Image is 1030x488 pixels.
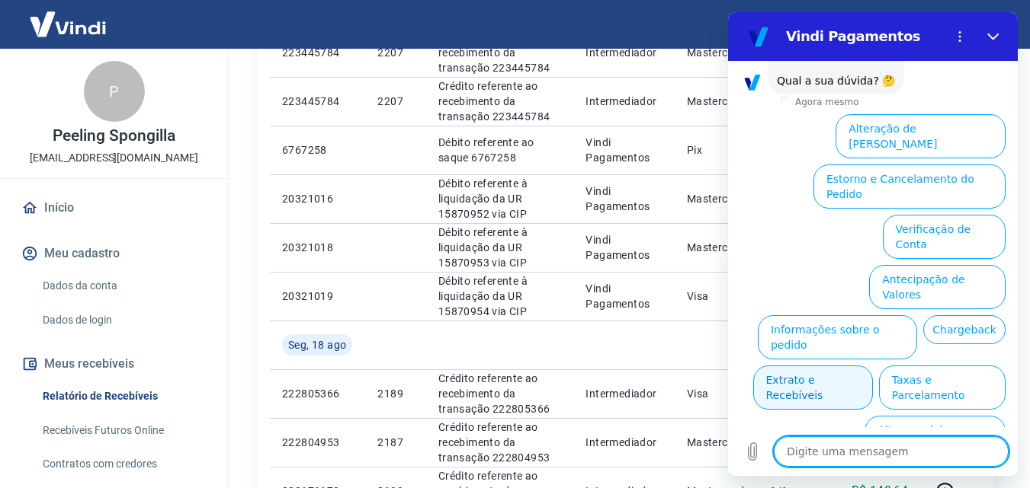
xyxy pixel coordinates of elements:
[18,347,210,381] button: Meus recebíveis
[377,435,413,450] p: 2187
[586,94,662,109] p: Intermediador
[282,386,353,401] p: 222805366
[282,94,353,109] p: 223445784
[18,1,117,47] img: Vindi
[586,281,662,311] p: Vindi Pagamentos
[438,273,562,319] p: Débito referente à liquidação da UR 15870954 via CIP
[438,135,562,165] p: Débito referente ao saque 6767258
[687,45,746,60] p: Mastercard
[53,128,175,144] p: Peeling Spongilla
[687,240,746,255] p: Mastercard
[282,45,353,60] p: 223445784
[586,435,662,450] p: Intermediador
[438,176,562,222] p: Débito referente à liquidação da UR 15870952 via CIP
[438,225,562,270] p: Débito referente à liquidação da UR 15870953 via CIP
[84,61,145,122] div: P
[18,237,210,270] button: Meu cadastro
[438,30,562,75] p: Crédito referente ao recebimento da transação 223445784
[957,11,1012,39] button: Sair
[586,183,662,214] p: Vindi Pagamentos
[438,371,562,416] p: Crédito referente ao recebimento da transação 222805366
[37,381,210,412] a: Relatório de Recebíveis
[282,142,353,158] p: 6767258
[687,435,746,450] p: Mastercard
[377,94,413,109] p: 2207
[30,150,198,166] p: [EMAIL_ADDRESS][DOMAIN_NAME]
[377,386,413,401] p: 2189
[438,419,562,465] p: Crédito referente ao recebimento da transação 222804953
[37,270,210,301] a: Dados da conta
[288,337,346,352] span: Seg, 18 ago
[586,232,662,263] p: Vindi Pagamentos
[18,191,210,225] a: Início
[586,135,662,165] p: Vindi Pagamentos
[37,448,210,480] a: Contratos com credores
[687,94,746,109] p: Mastercard
[728,12,1018,476] iframe: Janela de mensagens
[586,45,662,60] p: Intermediador
[438,78,562,124] p: Crédito referente ao recebimento da transação 223445784
[687,142,746,158] p: Pix
[377,45,413,60] p: 2207
[282,289,353,304] p: 20321019
[37,305,210,336] a: Dados de login
[282,435,353,450] p: 222804953
[282,191,353,206] p: 20321016
[687,386,746,401] p: Visa
[37,415,210,446] a: Recebíveis Futuros Online
[687,289,746,304] p: Visa
[687,191,746,206] p: Mastercard
[586,386,662,401] p: Intermediador
[282,240,353,255] p: 20321018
